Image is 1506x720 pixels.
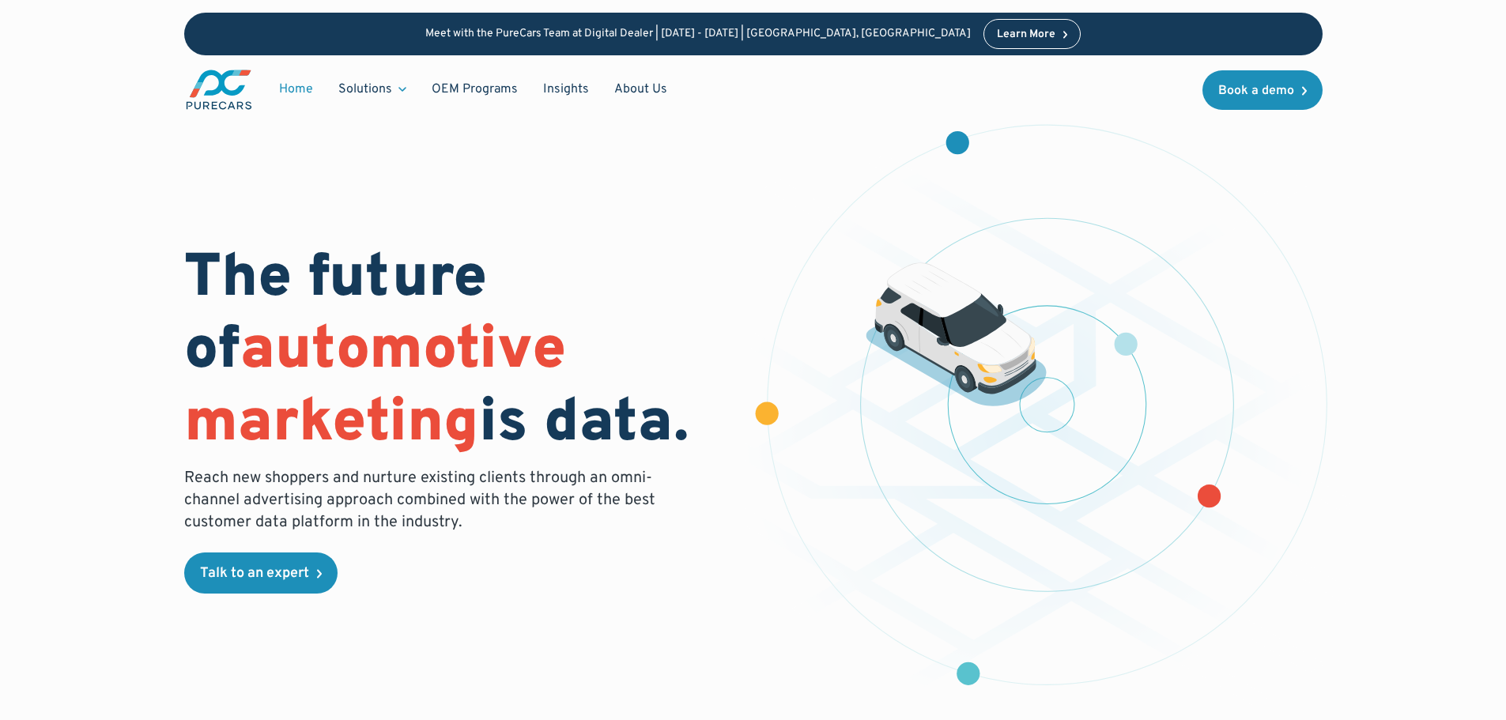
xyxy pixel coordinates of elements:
a: main [184,68,254,111]
a: Talk to an expert [184,552,338,594]
img: purecars logo [184,68,254,111]
img: illustration of a vehicle [866,262,1047,406]
div: Talk to an expert [200,567,309,581]
a: Insights [530,74,602,104]
p: Meet with the PureCars Team at Digital Dealer | [DATE] - [DATE] | [GEOGRAPHIC_DATA], [GEOGRAPHIC_... [425,28,971,41]
div: Learn More [997,29,1055,40]
a: OEM Programs [419,74,530,104]
div: Solutions [338,81,392,98]
a: Book a demo [1202,70,1323,110]
p: Reach new shoppers and nurture existing clients through an omni-channel advertising approach comb... [184,467,665,533]
div: Solutions [326,74,419,104]
a: Learn More [983,19,1081,49]
div: Book a demo [1218,85,1294,97]
span: automotive marketing [184,314,566,462]
a: Home [266,74,326,104]
a: About Us [602,74,680,104]
h1: The future of is data. [184,244,734,461]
